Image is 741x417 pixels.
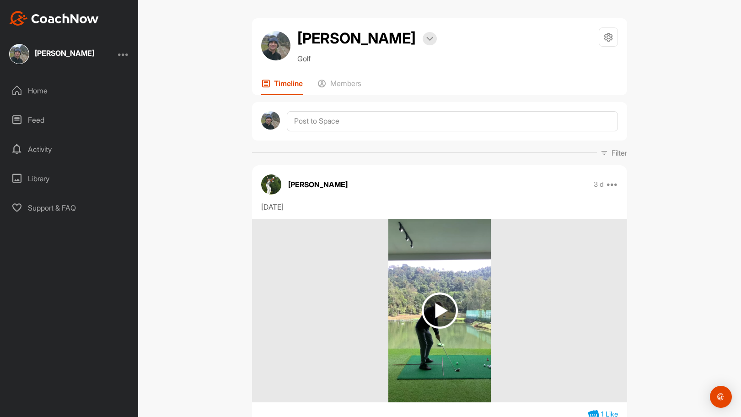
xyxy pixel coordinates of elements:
div: Home [5,79,134,102]
div: Activity [5,138,134,161]
div: Library [5,167,134,190]
img: square_791fc3ea6ae05154d64c8cb19207f354.jpg [9,44,29,64]
p: 3 d [594,180,604,189]
div: Feed [5,108,134,131]
img: play [422,292,458,329]
img: avatar [261,174,281,195]
p: Timeline [274,79,303,88]
img: CoachNow [9,11,99,26]
div: [PERSON_NAME] [35,49,94,57]
img: arrow-down [426,37,433,41]
h2: [PERSON_NAME] [297,27,416,49]
div: Open Intercom Messenger [710,386,732,408]
p: Golf [297,53,437,64]
img: avatar [261,111,280,130]
img: media [388,219,490,402]
p: Filter [612,147,627,158]
p: Members [330,79,361,88]
p: [PERSON_NAME] [288,179,348,190]
div: [DATE] [261,201,618,212]
img: avatar [261,31,290,60]
div: Support & FAQ [5,196,134,219]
